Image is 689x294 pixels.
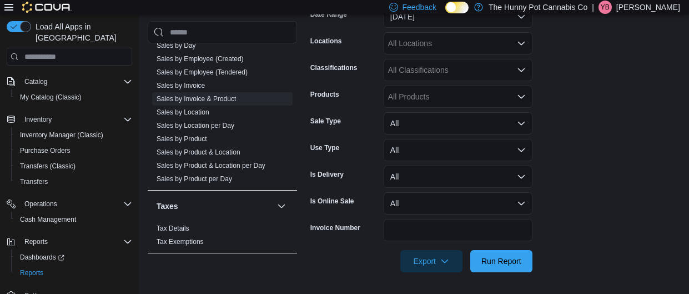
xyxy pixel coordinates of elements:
span: Load All Apps in [GEOGRAPHIC_DATA] [31,21,132,43]
label: Locations [310,37,342,46]
button: Export [400,250,462,272]
div: Yatin Balaji [599,1,612,14]
a: Reports [16,266,48,280]
button: My Catalog (Classic) [11,89,137,105]
label: Is Online Sale [310,197,354,206]
p: [PERSON_NAME] [616,1,680,14]
a: Transfers (Classic) [16,160,80,173]
button: All [384,112,532,134]
button: Purchase Orders [11,143,137,158]
button: All [384,166,532,188]
span: Reports [20,268,43,277]
a: Sales by Employee (Created) [157,55,244,63]
span: Transfers [16,175,132,188]
button: Taxes [275,200,288,213]
a: Transfers [16,175,52,188]
a: Purchase Orders [16,144,75,157]
span: My Catalog (Classic) [16,91,132,104]
a: Dashboards [11,250,137,265]
span: My Catalog (Classic) [20,93,82,102]
span: Cash Management [16,213,132,226]
span: Inventory Manager (Classic) [16,128,132,142]
label: Use Type [310,143,339,152]
button: Cash Management [11,212,137,227]
button: All [384,139,532,161]
a: Sales by Invoice [157,82,205,89]
button: Inventory [2,112,137,127]
a: Sales by Day [157,42,196,49]
span: Purchase Orders [16,144,132,157]
a: Tax Details [157,225,189,232]
span: Sales by Location per Day [157,121,234,130]
a: Dashboards [16,251,69,264]
span: Transfers (Classic) [20,162,76,171]
span: Sales by Product & Location [157,148,240,157]
span: Reports [24,237,48,246]
p: | [592,1,594,14]
span: Sales by Product & Location per Day [157,161,265,170]
span: Operations [20,197,132,211]
p: The Hunny Pot Cannabis Co [489,1,587,14]
span: Feedback [403,2,436,13]
div: Sales [148,12,297,190]
button: Reports [20,235,52,248]
a: Sales by Invoice & Product [157,95,236,103]
span: Reports [16,266,132,280]
span: Export [407,250,456,272]
span: Sales by Product per Day [157,175,232,183]
span: Transfers (Classic) [16,160,132,173]
button: Inventory Manager (Classic) [11,127,137,143]
button: Taxes [157,201,273,212]
span: Purchase Orders [20,146,71,155]
button: Open list of options [517,92,526,101]
span: Inventory Manager (Classic) [20,131,103,139]
span: YB [601,1,610,14]
button: Operations [2,196,137,212]
span: Reports [20,235,132,248]
span: Cash Management [20,215,76,224]
span: Dashboards [20,253,64,262]
button: All [384,192,532,215]
span: Sales by Invoice & Product [157,94,236,103]
button: Inventory [20,113,56,126]
button: [DATE] [384,6,532,28]
a: Sales by Product [157,135,207,143]
span: Sales by Product [157,134,207,143]
span: Tax Details [157,224,189,233]
span: Sales by Day [157,41,196,50]
a: Sales by Location [157,108,209,116]
a: Sales by Location per Day [157,122,234,129]
img: Cova [22,2,72,13]
label: Invoice Number [310,223,360,232]
h3: Taxes [157,201,178,212]
a: Sales by Product per Day [157,175,232,183]
label: Products [310,90,339,99]
a: My Catalog (Classic) [16,91,86,104]
button: Transfers (Classic) [11,158,137,174]
button: Catalog [2,74,137,89]
label: Date Range [310,10,350,19]
span: Run Report [481,256,521,267]
span: Transfers [20,177,48,186]
span: Sales by Employee (Tendered) [157,68,248,77]
label: Classifications [310,63,358,72]
button: Catalog [20,75,52,88]
div: Taxes [148,222,297,253]
a: Inventory Manager (Classic) [16,128,108,142]
button: Run Report [470,250,532,272]
a: Sales by Employee (Tendered) [157,68,248,76]
span: Sales by Employee (Created) [157,54,244,63]
button: Transfers [11,174,137,190]
label: Is Delivery [310,170,344,179]
button: Reports [2,234,137,250]
span: Inventory [20,113,132,126]
button: Reports [11,265,137,281]
span: Sales by Location [157,108,209,117]
button: Open list of options [517,39,526,48]
a: Sales by Product & Location per Day [157,162,265,170]
a: Cash Management [16,213,81,226]
button: Open list of options [517,66,526,74]
span: Catalog [20,75,132,88]
span: Tax Exemptions [157,237,204,246]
